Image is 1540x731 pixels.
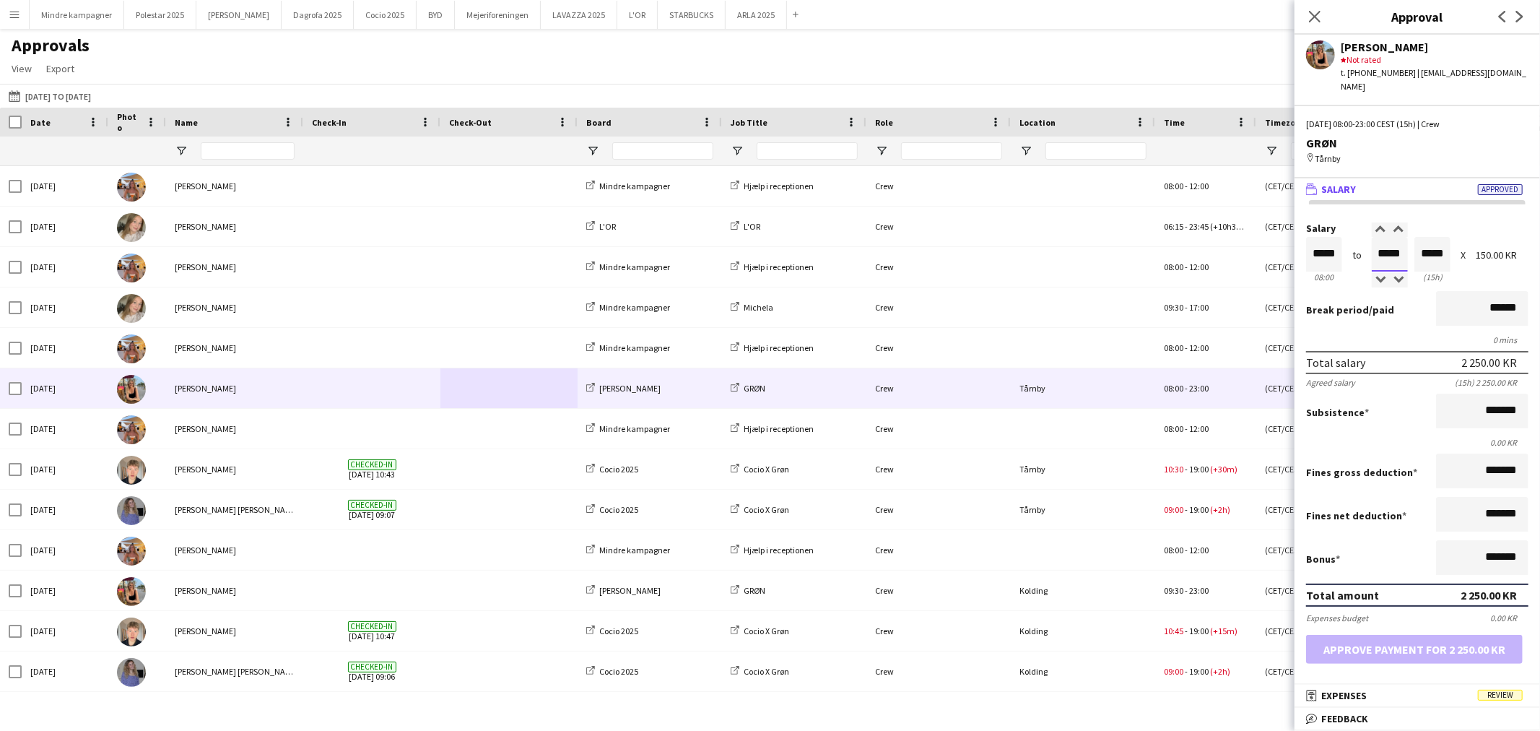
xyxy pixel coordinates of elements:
span: 09:00 [1164,666,1183,677]
label: Salary [1306,223,1528,234]
div: [PERSON_NAME] [166,611,303,651]
div: 0.00 KR [1490,613,1528,623]
label: /paid [1306,303,1394,316]
h3: Approval [1295,7,1540,26]
button: BYD [417,1,455,29]
a: Mindre kampagner [586,423,670,434]
input: Role Filter Input [901,142,1002,160]
span: L'OR [599,221,616,232]
span: Hjælp i receptionen [744,181,814,191]
a: [PERSON_NAME] [586,383,661,394]
span: (+2h) [1210,666,1230,677]
span: Check-Out [449,117,492,128]
a: Mindre kampagner [586,342,670,353]
button: Mindre kampagner [30,1,124,29]
span: Mindre kampagner [599,181,670,191]
div: [PERSON_NAME] [PERSON_NAME] [166,652,303,691]
a: Mindre kampagner [586,181,670,191]
div: Crew [866,328,1011,368]
a: [PERSON_NAME] [586,585,661,596]
span: 09:30 [1164,302,1183,313]
span: 09:00 [1164,504,1183,515]
div: (CET/CEST) [GEOGRAPHIC_DATA] [1256,490,1422,529]
a: Hjælp i receptionen [731,342,814,353]
span: Mindre kampagner [599,423,670,434]
span: Salary [1321,183,1356,196]
span: 06:15 [1164,221,1183,232]
span: - [1185,342,1188,353]
span: - [1185,261,1188,272]
input: Timezone Filter Input [1291,142,1414,160]
span: - [1185,221,1188,232]
div: Tårnby [1011,368,1155,408]
span: Board [586,117,612,128]
div: Crew [866,571,1011,610]
div: Crew [866,287,1011,327]
span: Date [30,117,51,128]
span: Cocio 2025 [599,666,638,677]
div: 0 mins [1306,334,1528,345]
span: Mindre kampagner [599,302,670,313]
img: Michela Christensen [117,294,146,323]
img: Emine Timmig [117,334,146,363]
span: (+30m) [1210,464,1237,475]
span: [DATE] 10:47 [312,611,432,651]
div: (CET/CEST) [GEOGRAPHIC_DATA] [1256,328,1422,368]
span: Mindre kampagner [599,545,670,555]
div: [DATE] [22,247,108,287]
span: (+15m) [1210,626,1237,636]
span: Cocio X Grøn [744,666,789,677]
div: Crew [866,207,1011,246]
span: - [1185,504,1188,515]
div: to [1352,250,1362,261]
span: 08:00 [1164,181,1183,191]
span: Hjælp i receptionen [744,423,814,434]
div: [PERSON_NAME] [166,328,303,368]
span: 23:45 [1189,221,1209,232]
button: Mejeriforeningen [455,1,541,29]
mat-expansion-panel-header: ExpensesReview [1295,685,1540,706]
div: (CET/CEST) [GEOGRAPHIC_DATA] [1256,368,1422,408]
div: (CET/CEST) [GEOGRAPHIC_DATA] [1256,247,1422,287]
input: Job Title Filter Input [757,142,858,160]
a: Mindre kampagner [586,302,670,313]
div: 23:00 [1372,272,1408,282]
button: [DATE] to [DATE] [6,87,94,105]
div: 2 250.00 KR [1461,588,1517,602]
img: Johanne Luna Hansen [117,577,146,606]
span: Hjælp i receptionen [744,342,814,353]
span: - [1185,626,1188,636]
a: Cocio X Grøn [731,626,789,636]
span: Mindre kampagner [599,342,670,353]
div: [DATE] [22,207,108,246]
span: Cocio X Grøn [744,464,789,475]
div: [DATE] [22,530,108,570]
div: Kolding [1011,611,1155,651]
div: Crew [866,449,1011,489]
span: 08:00 [1164,383,1183,394]
button: Cocio 2025 [354,1,417,29]
span: Photo [117,111,140,133]
button: ARLA 2025 [726,1,787,29]
div: [PERSON_NAME] [166,449,303,489]
div: Expenses budget [1306,613,1368,623]
span: [DATE] 09:06 [312,652,432,691]
span: 19:00 [1189,666,1209,677]
span: Export [46,62,74,75]
span: 08:00 [1164,261,1183,272]
span: Job Title [731,117,767,128]
span: Break period [1306,303,1369,316]
a: Cocio X Grøn [731,666,789,677]
span: - [1185,585,1188,596]
div: 150.00 KR [1476,250,1528,261]
span: 09:30 [1164,585,1183,596]
div: [PERSON_NAME] [166,166,303,206]
button: LAVAZZA 2025 [541,1,617,29]
span: 08:00 [1164,423,1183,434]
label: Fines net deduction [1306,509,1406,522]
mat-expansion-panel-header: Feedback [1295,708,1540,730]
span: Cocio 2025 [599,464,638,475]
div: Crew [866,166,1011,206]
a: GRØN [731,585,765,596]
button: L'OR [617,1,658,29]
